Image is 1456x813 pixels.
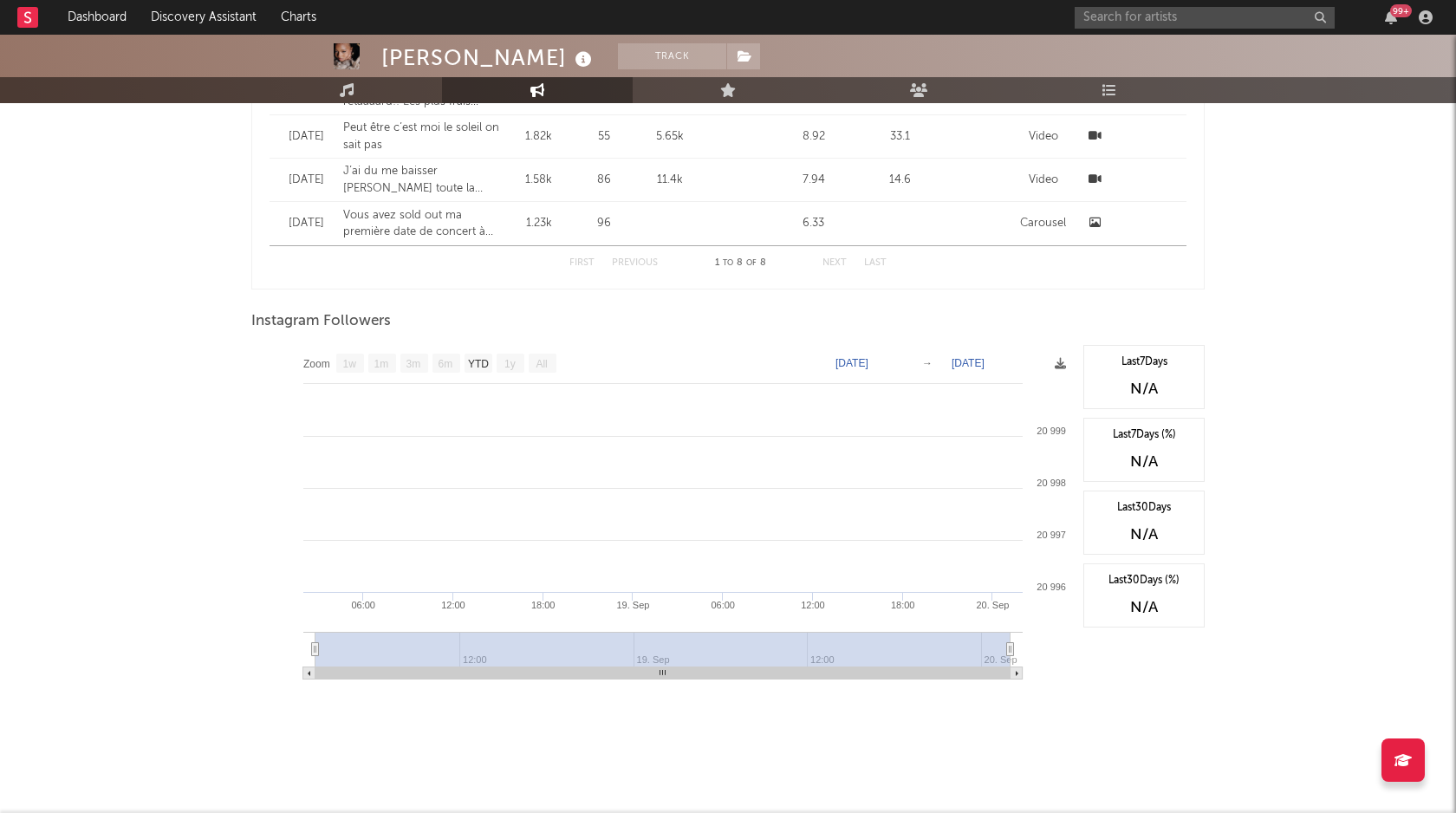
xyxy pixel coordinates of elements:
div: [DATE] [278,215,335,232]
div: 1.82k [512,128,566,146]
div: 14.6 [861,172,939,189]
button: First [569,258,595,268]
text: 06:00 [711,600,735,610]
div: 6.33 [775,215,853,232]
text: 20 996 [1037,582,1066,592]
button: Next [822,258,847,268]
button: Last [864,258,887,268]
text: 19. Sep [616,600,649,610]
div: [DATE] [278,128,335,146]
text: Zoom [303,358,330,370]
div: Last 30 Days (%) [1093,573,1195,589]
div: Last 30 Days [1093,500,1195,516]
div: N/A [1093,452,1195,472]
div: N/A [1093,379,1195,400]
div: Peut être c’est moi le soleil on sait pas [343,120,504,153]
text: → [922,357,933,369]
text: All [536,358,547,370]
text: 20 998 [1037,478,1066,488]
text: 20. Sep [976,600,1009,610]
div: 11.4k [643,172,697,189]
text: 12:00 [441,600,465,610]
div: [DATE] [278,172,335,189]
div: 1.23k [512,215,566,232]
text: 12:00 [801,600,825,610]
text: 06:00 [351,600,375,610]
div: 86 [574,172,634,189]
text: 6m [439,358,453,370]
div: Last 7 Days [1093,354,1195,370]
text: [DATE] [835,357,868,369]
div: [PERSON_NAME] [381,43,596,72]
div: Last 7 Days (%) [1093,427,1195,443]
div: J’ai du me baisser [PERSON_NAME] toute la vidéo pour que ma grosse tête rentre dans le cadre. [343,163,504,197]
div: 33.1 [861,128,939,146]
button: 99+ [1385,10,1397,24]
div: Video [1017,128,1069,146]
span: to [723,259,733,267]
div: 96 [574,215,634,232]
text: [DATE] [952,357,985,369]
div: N/A [1093,524,1195,545]
text: 18:00 [891,600,915,610]
div: Video [1017,172,1069,189]
span: of [746,259,757,267]
div: 55 [574,128,634,146]
span: Instagram Followers [251,311,391,332]
text: YTD [468,358,489,370]
div: 1.58k [512,172,566,189]
text: 1w [343,358,357,370]
div: Carousel [1017,215,1069,232]
button: Previous [612,258,658,268]
text: 20 997 [1037,530,1066,540]
div: 5.65k [643,128,697,146]
text: 20. Sep [985,654,1017,665]
text: 1y [504,358,516,370]
div: 7.94 [775,172,853,189]
input: Search for artists [1075,7,1335,29]
div: Vous avez sold out ma première date de concert à [GEOGRAPHIC_DATA]. De la [GEOGRAPHIC_DATA] à une... [343,207,504,241]
div: 1 8 8 [692,253,788,274]
button: Track [618,43,726,69]
div: 8.92 [775,128,853,146]
text: 1m [374,358,389,370]
div: N/A [1093,597,1195,618]
text: 3m [406,358,421,370]
div: 99 + [1390,4,1412,17]
text: 18:00 [531,600,556,610]
text: 20 999 [1037,426,1066,436]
